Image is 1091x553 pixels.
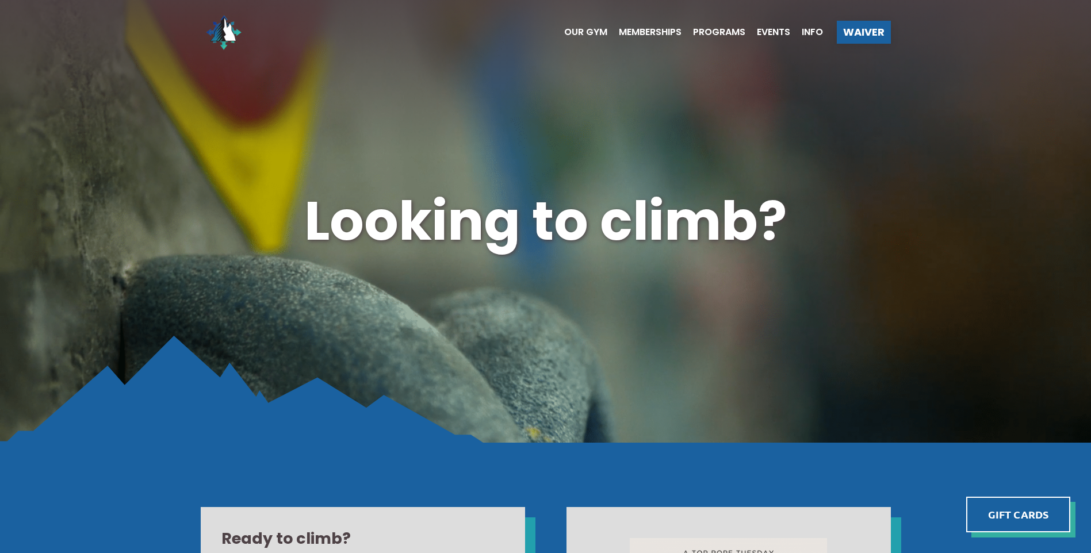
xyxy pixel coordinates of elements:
img: North Wall Logo [201,9,247,55]
a: Our Gym [553,28,607,37]
span: Info [802,28,823,37]
a: Memberships [607,28,682,37]
h2: Ready to climb? [221,528,504,550]
a: Programs [682,28,745,37]
h1: Looking to climb? [201,184,891,259]
span: Waiver [843,27,885,37]
span: Our Gym [564,28,607,37]
span: Programs [693,28,745,37]
span: Memberships [619,28,682,37]
a: Info [790,28,823,37]
span: Events [757,28,790,37]
a: Events [745,28,790,37]
a: Waiver [837,21,891,44]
